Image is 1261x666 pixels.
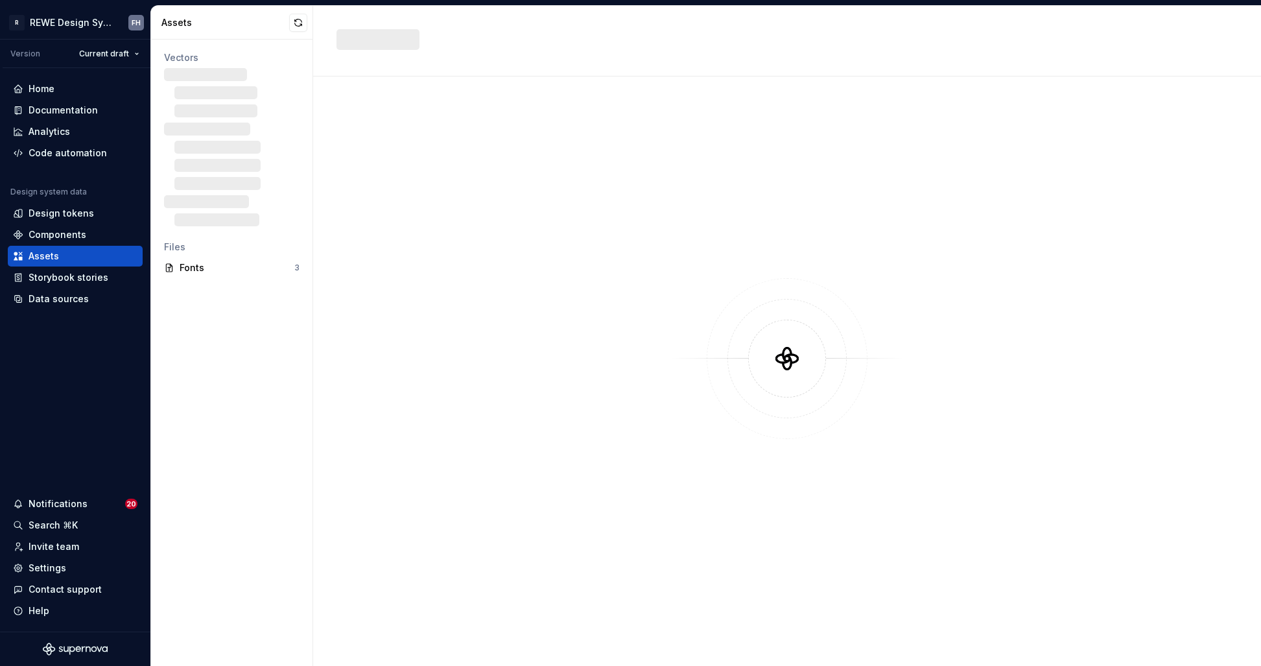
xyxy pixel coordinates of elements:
[9,15,25,30] div: R
[8,203,143,224] a: Design tokens
[43,643,108,656] svg: Supernova Logo
[8,494,143,514] button: Notifications20
[29,604,49,617] div: Help
[3,8,148,36] button: RREWE Design SystemFH
[29,562,66,575] div: Settings
[29,583,102,596] div: Contact support
[29,292,89,305] div: Data sources
[29,271,108,284] div: Storybook stories
[8,579,143,600] button: Contact support
[8,601,143,621] button: Help
[8,289,143,309] a: Data sources
[132,18,141,28] div: FH
[10,187,87,197] div: Design system data
[29,228,86,241] div: Components
[8,78,143,99] a: Home
[294,263,300,273] div: 3
[29,540,79,553] div: Invite team
[8,100,143,121] a: Documentation
[29,104,98,117] div: Documentation
[8,558,143,578] a: Settings
[79,49,129,59] span: Current draft
[29,519,78,532] div: Search ⌘K
[125,499,137,509] span: 20
[29,207,94,220] div: Design tokens
[8,267,143,288] a: Storybook stories
[159,257,305,278] a: Fonts3
[8,121,143,142] a: Analytics
[164,51,300,64] div: Vectors
[8,143,143,163] a: Code automation
[73,45,145,63] button: Current draft
[161,16,289,29] div: Assets
[8,246,143,267] a: Assets
[180,261,294,274] div: Fonts
[164,241,300,254] div: Files
[8,224,143,245] a: Components
[8,536,143,557] a: Invite team
[30,16,113,29] div: REWE Design System
[29,147,107,160] div: Code automation
[8,515,143,536] button: Search ⌘K
[10,49,40,59] div: Version
[29,82,54,95] div: Home
[29,497,88,510] div: Notifications
[29,125,70,138] div: Analytics
[29,250,59,263] div: Assets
